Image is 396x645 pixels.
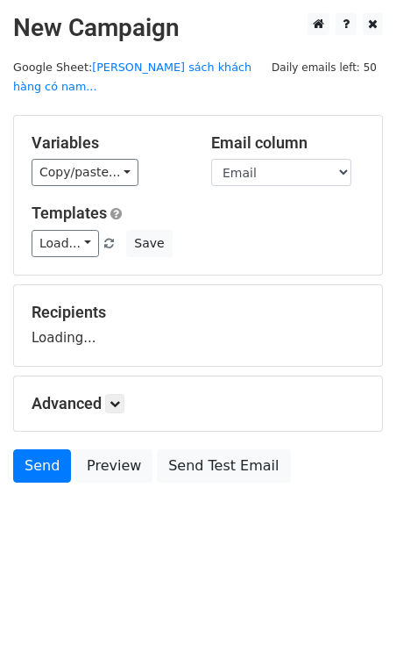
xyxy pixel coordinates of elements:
[265,58,383,77] span: Daily emails left: 50
[32,303,364,348] div: Loading...
[157,449,290,483] a: Send Test Email
[75,449,152,483] a: Preview
[32,204,107,222] a: Templates
[32,159,138,186] a: Copy/paste...
[211,133,364,153] h5: Email column
[32,303,364,322] h5: Recipients
[13,61,251,94] a: [PERSON_NAME] sách khách hàng có nam...
[265,61,383,74] a: Daily emails left: 50
[32,230,99,257] a: Load...
[13,449,71,483] a: Send
[32,394,364,413] h5: Advanced
[32,133,185,153] h5: Variables
[13,61,251,94] small: Google Sheet:
[126,230,172,257] button: Save
[13,13,383,43] h2: New Campaign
